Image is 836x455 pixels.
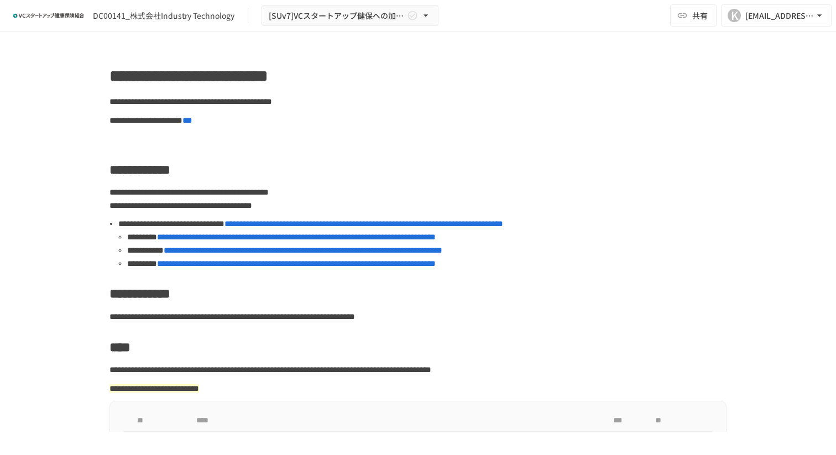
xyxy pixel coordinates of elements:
img: ZDfHsVrhrXUoWEWGWYf8C4Fv4dEjYTEDCNvmL73B7ox [13,7,84,24]
span: [SUv7]VCスタートアップ健保への加入申請手続き [269,9,405,23]
span: 共有 [692,9,708,22]
button: 共有 [670,4,717,27]
div: K [728,9,741,22]
div: DC00141_株式会社Industry Technology [93,10,234,22]
button: K[EMAIL_ADDRESS][DOMAIN_NAME] [721,4,832,27]
button: [SUv7]VCスタートアップ健保への加入申請手続き [262,5,438,27]
div: [EMAIL_ADDRESS][DOMAIN_NAME] [745,9,814,23]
